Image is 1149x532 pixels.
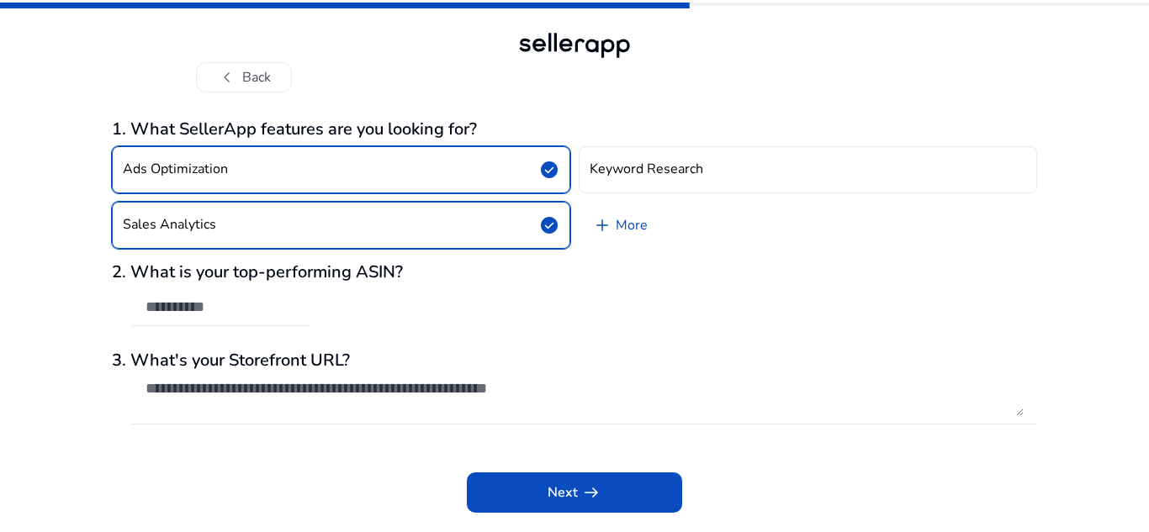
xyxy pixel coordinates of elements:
button: chevron_leftBack [196,62,292,92]
span: arrow_right_alt [581,482,601,503]
h3: 3. What's your Storefront URL? [112,350,1037,371]
button: Nextarrow_right_alt [467,472,682,513]
h3: 2. What is your top-performing ASIN? [112,262,1037,282]
span: Next [548,482,601,503]
a: More [579,202,661,249]
span: chevron_left [217,67,237,87]
h3: 1. What SellerApp features are you looking for? [112,119,1037,140]
h4: Keyword Research [590,161,703,177]
span: check_circle [539,215,559,235]
button: Ads Optimizationcheck_circle [112,146,570,193]
span: check_circle [539,160,559,180]
h4: Sales Analytics [123,217,216,233]
button: Sales Analyticscheck_circle [112,202,570,249]
h4: Ads Optimization [123,161,228,177]
span: add [592,215,612,235]
button: Keyword Research [579,146,1037,193]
